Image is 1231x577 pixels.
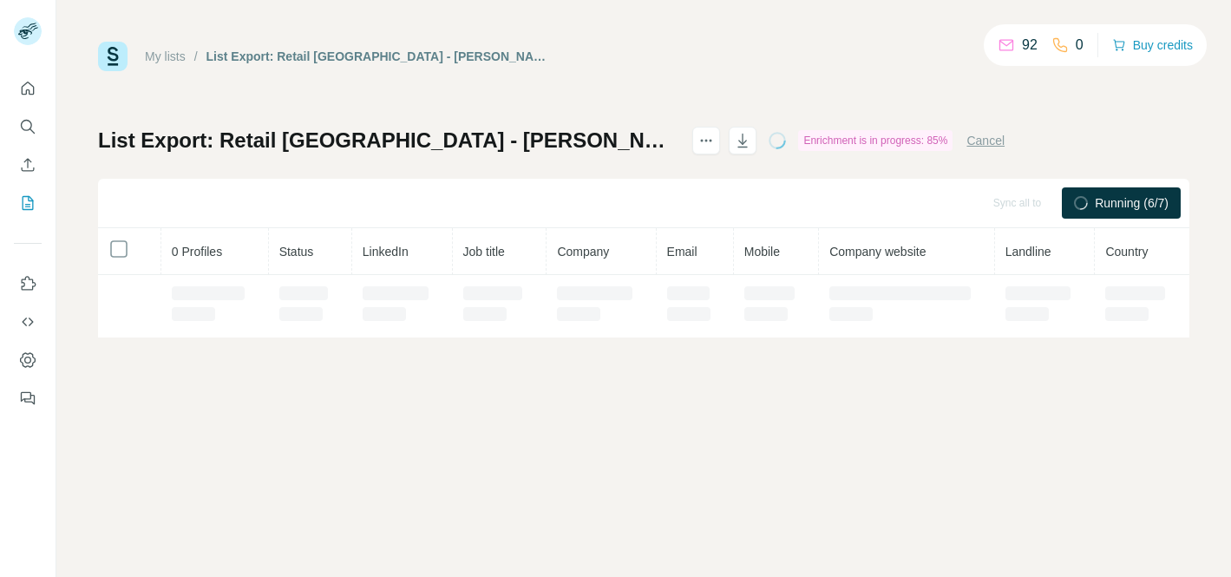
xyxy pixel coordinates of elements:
span: Email [667,245,697,259]
button: Use Surfe on LinkedIn [14,268,42,299]
span: Running (6/7) [1095,194,1169,212]
button: Quick start [14,73,42,104]
span: Country [1105,245,1148,259]
button: Feedback [14,383,42,414]
h1: List Export: Retail [GEOGRAPHIC_DATA] - [PERSON_NAME] - [DATE] 11:20 [98,127,677,154]
button: Dashboard [14,344,42,376]
span: Status [279,245,314,259]
button: Enrich CSV [14,149,42,180]
div: Enrichment is in progress: 85% [798,130,953,151]
li: / [194,48,198,65]
button: actions [692,127,720,154]
img: Surfe Logo [98,42,128,71]
span: 0 Profiles [172,245,222,259]
span: Job title [463,245,505,259]
button: Search [14,111,42,142]
button: Buy credits [1112,33,1193,57]
span: LinkedIn [363,245,409,259]
button: Use Surfe API [14,306,42,338]
span: Company website [829,245,926,259]
span: Landline [1005,245,1051,259]
p: 92 [1022,35,1038,56]
button: Cancel [966,132,1005,149]
a: My lists [145,49,186,63]
div: List Export: Retail [GEOGRAPHIC_DATA] - [PERSON_NAME] - [DATE] 11:20 [206,48,551,65]
button: My lists [14,187,42,219]
span: Company [557,245,609,259]
p: 0 [1076,35,1084,56]
span: Mobile [744,245,780,259]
